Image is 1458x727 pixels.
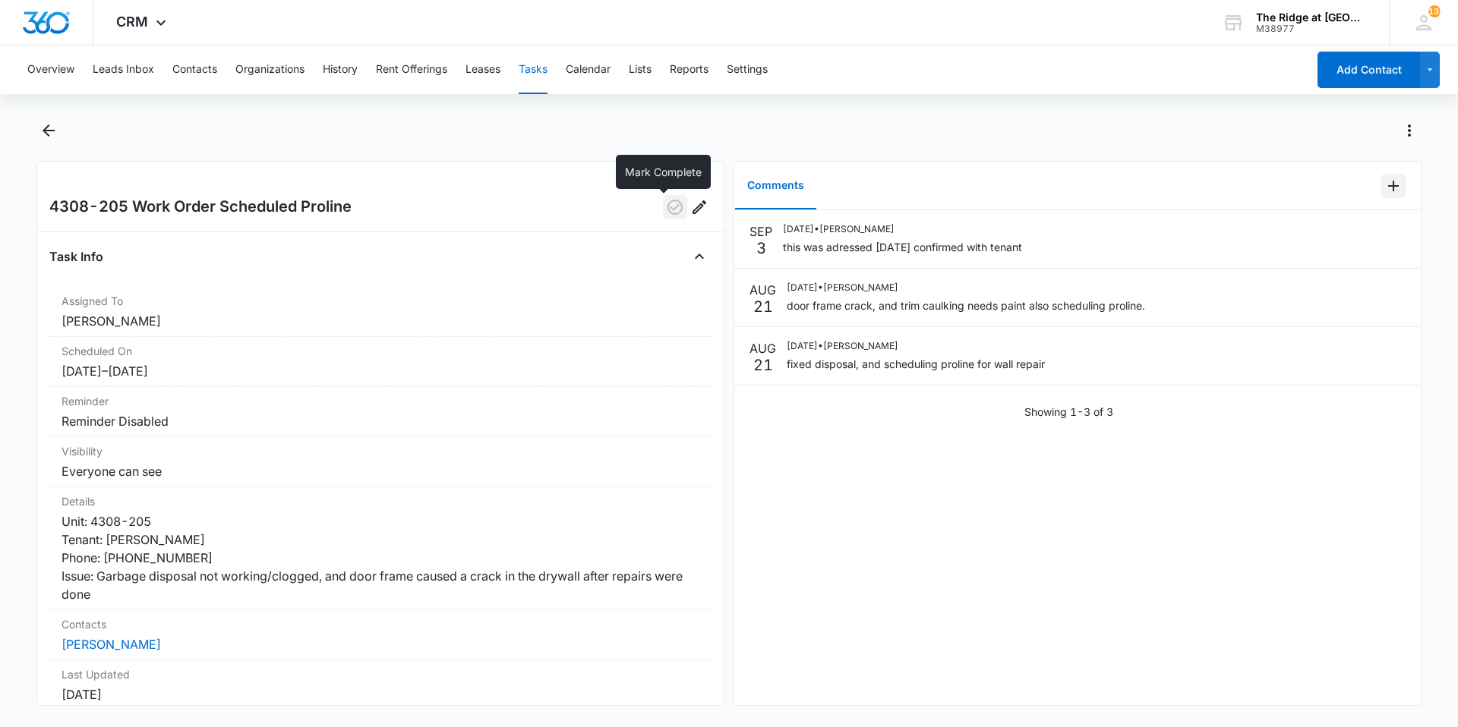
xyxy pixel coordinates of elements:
div: Mark Complete [616,155,711,189]
dt: Scheduled On [62,343,699,359]
button: Actions [1397,118,1422,143]
dt: Visibility [62,443,699,459]
h4: Task Info [49,247,103,266]
p: 21 [753,299,773,314]
button: Overview [27,46,74,94]
button: Edit [687,195,712,219]
div: account name [1256,11,1367,24]
button: Reports [670,46,708,94]
p: AUG [750,281,776,299]
button: Add Comment [1381,174,1406,198]
p: [DATE] • [PERSON_NAME] [783,222,1022,236]
p: fixed disposal, and scheduling proline for wall repair [787,356,1045,372]
p: AUG [750,339,776,357]
dd: [DATE] – [DATE] [62,362,699,380]
dt: Contacts [62,616,699,632]
button: Settings [727,46,768,94]
button: Leads Inbox [93,46,154,94]
dt: Assigned To [62,293,699,309]
dd: [DATE] [62,685,699,703]
button: Leases [465,46,500,94]
button: Tasks [519,46,548,94]
button: Comments [735,162,816,209]
div: Assigned To[PERSON_NAME] [49,287,712,337]
h2: 4308-205 Work Order Scheduled Proline [49,195,352,219]
dt: Last Updated [62,666,699,682]
div: Last Updated[DATE] [49,660,712,710]
div: Contacts[PERSON_NAME] [49,610,712,660]
span: CRM [116,14,148,30]
button: Contacts [172,46,217,94]
button: Organizations [235,46,305,94]
dt: Details [62,493,699,509]
p: Showing 1-3 of 3 [1024,404,1113,420]
p: this was adressed [DATE] confirmed with tenant [783,239,1022,255]
p: [DATE] • [PERSON_NAME] [787,281,1145,294]
button: Calendar [566,46,611,94]
div: ReminderReminder Disabled [49,387,712,437]
dd: Reminder Disabled [62,412,699,430]
div: Scheduled On[DATE]–[DATE] [49,337,712,387]
p: [DATE] • [PERSON_NAME] [787,339,1045,353]
button: Lists [629,46,652,94]
dd: [PERSON_NAME] [62,312,699,330]
dd: Everyone can see [62,462,699,480]
button: Close [687,244,712,269]
div: notifications count [1428,5,1441,17]
button: Rent Offerings [376,46,447,94]
span: 135 [1428,5,1441,17]
p: door frame crack, and trim caulking needs paint also scheduling proline. [787,297,1145,313]
dt: Reminder [62,393,699,409]
div: account id [1256,24,1367,34]
div: VisibilityEveryone can see [49,437,712,487]
button: History [323,46,358,94]
button: Back [36,118,60,143]
dd: Unit: 4308-205 Tenant: [PERSON_NAME] Phone: [PHONE_NUMBER] Issue: Garbage disposal not working/cl... [62,512,699,603]
p: 21 [753,357,773,373]
p: 3 [756,241,766,256]
div: DetailsUnit: 4308-205 Tenant: [PERSON_NAME] Phone: [PHONE_NUMBER] Issue: Garbage disposal not wor... [49,487,712,610]
button: Add Contact [1318,52,1420,88]
a: [PERSON_NAME] [62,637,161,652]
p: SEP [750,222,772,241]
